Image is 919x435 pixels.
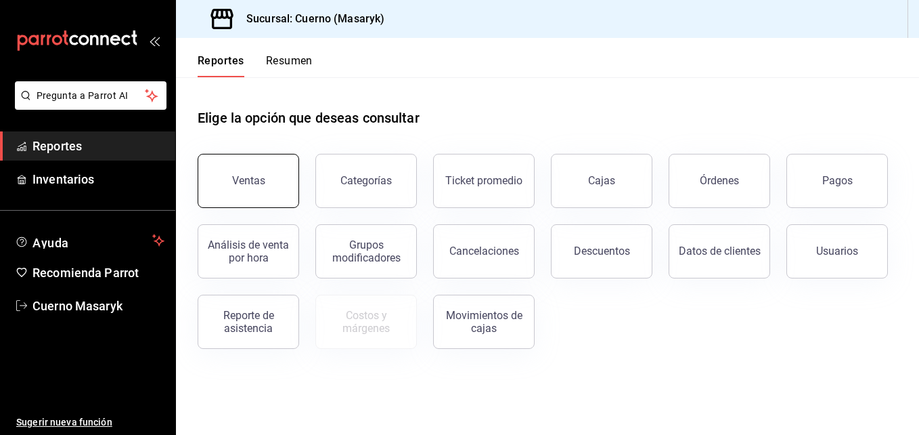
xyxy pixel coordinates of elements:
button: Análisis de venta por hora [198,224,299,278]
span: Cuerno Masaryk [32,297,164,315]
button: Cancelaciones [433,224,535,278]
button: Categorías [315,154,417,208]
div: Análisis de venta por hora [206,239,290,264]
button: Usuarios [786,224,888,278]
span: Inventarios [32,170,164,188]
button: Movimientos de cajas [433,295,535,349]
div: Ventas [232,174,265,187]
div: Descuentos [574,245,630,257]
span: Reportes [32,137,164,155]
h3: Sucursal: Cuerno (Masaryk) [236,11,384,27]
button: Grupos modificadores [315,224,417,278]
button: Contrata inventarios para ver este reporte [315,295,417,349]
button: Ticket promedio [433,154,535,208]
button: Reporte de asistencia [198,295,299,349]
div: Pagos [822,174,853,187]
button: Ventas [198,154,299,208]
button: Pregunta a Parrot AI [15,81,166,110]
span: Ayuda [32,232,147,249]
div: Órdenes [700,174,739,187]
span: Recomienda Parrot [32,264,164,282]
button: Órdenes [669,154,770,208]
div: Cancelaciones [449,245,519,257]
div: Cajas [588,174,615,187]
div: Datos de clientes [679,245,761,257]
span: Pregunta a Parrot AI [37,89,145,103]
button: Descuentos [551,224,652,278]
div: Reporte de asistencia [206,309,290,335]
button: Resumen [266,54,313,77]
span: Sugerir nueva función [16,415,164,430]
div: Grupos modificadores [324,239,408,264]
div: Ticket promedio [445,174,522,187]
div: Costos y márgenes [324,309,408,335]
button: Pagos [786,154,888,208]
a: Pregunta a Parrot AI [9,98,166,112]
button: Cajas [551,154,652,208]
div: Usuarios [816,245,858,257]
button: Reportes [198,54,244,77]
div: Categorías [340,174,392,187]
div: navigation tabs [198,54,313,77]
button: open_drawer_menu [149,35,160,46]
button: Datos de clientes [669,224,770,278]
div: Movimientos de cajas [442,309,526,335]
h1: Elige la opción que deseas consultar [198,108,420,128]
